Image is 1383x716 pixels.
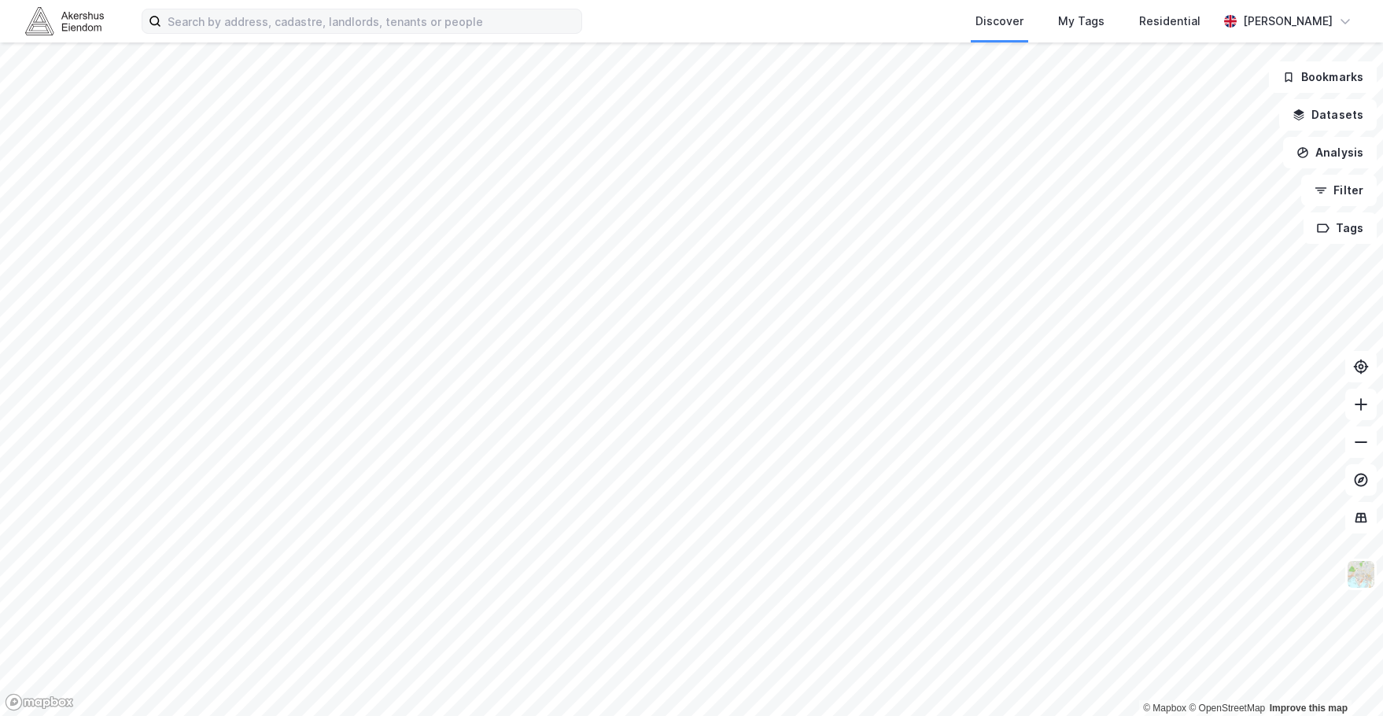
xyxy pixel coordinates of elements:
div: Kontrollprogram for chat [1304,640,1383,716]
img: akershus-eiendom-logo.9091f326c980b4bce74ccdd9f866810c.svg [25,7,104,35]
a: Mapbox [1143,703,1186,714]
button: Analysis [1283,137,1377,168]
a: Improve this map [1270,703,1348,714]
input: Search by address, cadastre, landlords, tenants or people [161,9,581,33]
div: [PERSON_NAME] [1243,12,1333,31]
button: Datasets [1279,99,1377,131]
button: Bookmarks [1269,61,1377,93]
a: OpenStreetMap [1189,703,1265,714]
button: Filter [1301,175,1377,206]
button: Tags [1304,212,1377,244]
div: My Tags [1058,12,1105,31]
div: Discover [975,12,1023,31]
div: Residential [1139,12,1200,31]
img: Z [1346,559,1376,589]
a: Mapbox homepage [5,693,74,711]
iframe: Chat Widget [1304,640,1383,716]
